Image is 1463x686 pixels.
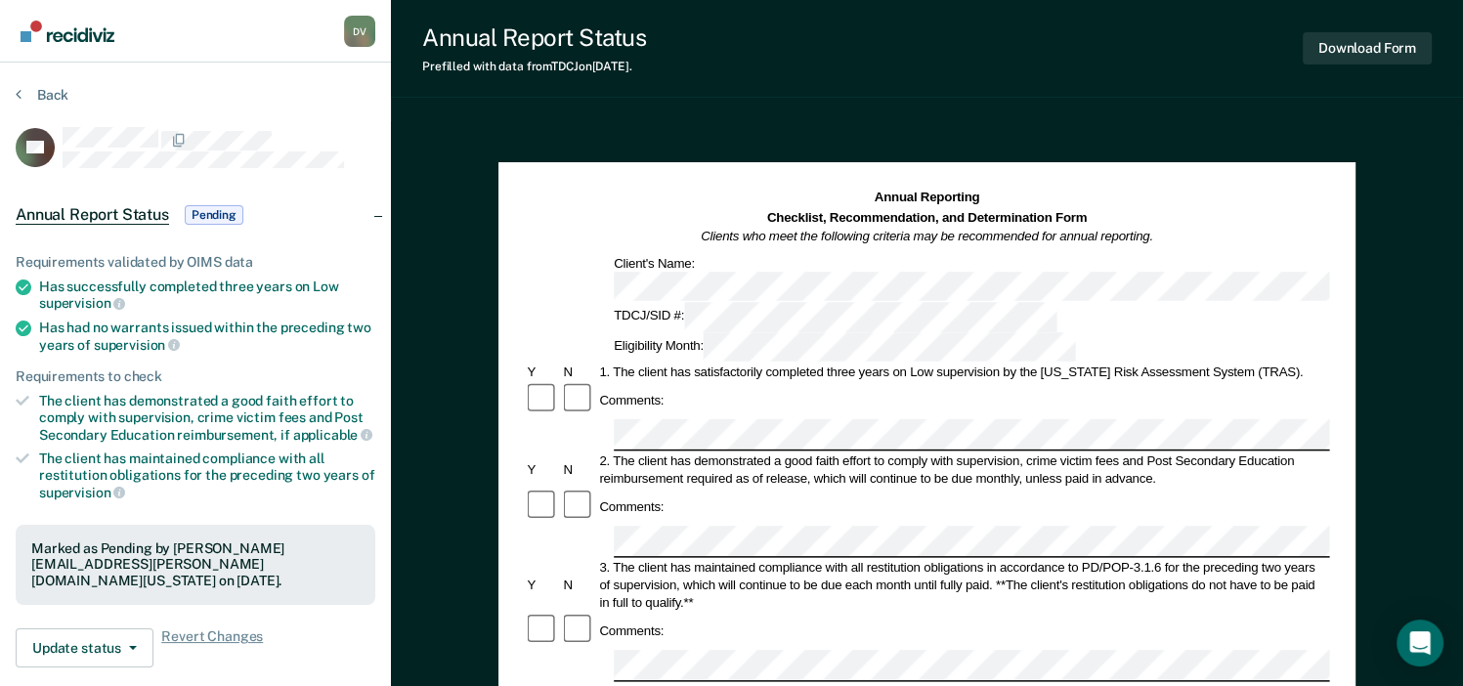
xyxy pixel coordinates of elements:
[596,392,667,409] div: Comments:
[39,485,125,500] span: supervision
[16,86,68,104] button: Back
[596,559,1329,611] div: 3. The client has maintained compliance with all restitution obligations in accordance to PD/POP-...
[344,16,375,47] button: Profile dropdown button
[524,461,560,479] div: Y
[560,364,596,381] div: N
[161,628,263,667] span: Revert Changes
[1397,620,1443,666] div: Open Intercom Messenger
[611,303,1059,332] div: TDCJ/SID #:
[560,577,596,594] div: N
[39,295,125,311] span: supervision
[39,279,375,312] div: Has successfully completed three years on Low
[185,205,243,225] span: Pending
[16,368,375,385] div: Requirements to check
[767,209,1087,224] strong: Checklist, Recommendation, and Determination Form
[21,21,114,42] img: Recidiviz
[524,577,560,594] div: Y
[596,622,667,640] div: Comments:
[293,427,372,443] span: applicable
[39,320,375,353] div: Has had no warrants issued within the preceding two years of
[39,450,375,500] div: The client has maintained compliance with all restitution obligations for the preceding two years of
[344,16,375,47] div: D V
[1303,32,1432,64] button: Download Form
[596,364,1329,381] div: 1. The client has satisfactorily completed three years on Low supervision by the [US_STATE] Risk ...
[596,498,667,516] div: Comments:
[31,540,360,589] div: Marked as Pending by [PERSON_NAME][EMAIL_ADDRESS][PERSON_NAME][DOMAIN_NAME][US_STATE] on [DATE].
[422,23,646,52] div: Annual Report Status
[16,254,375,271] div: Requirements validated by OIMS data
[560,461,596,479] div: N
[701,229,1153,243] em: Clients who meet the following criteria may be recommended for annual reporting.
[39,393,375,443] div: The client has demonstrated a good faith effort to comply with supervision, crime victim fees and...
[611,332,1079,362] div: Eligibility Month:
[422,60,646,73] div: Prefilled with data from TDCJ on [DATE] .
[16,205,169,225] span: Annual Report Status
[596,452,1329,487] div: 2. The client has demonstrated a good faith effort to comply with supervision, crime victim fees ...
[874,190,979,204] strong: Annual Reporting
[524,364,560,381] div: Y
[94,337,180,353] span: supervision
[16,628,153,667] button: Update status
